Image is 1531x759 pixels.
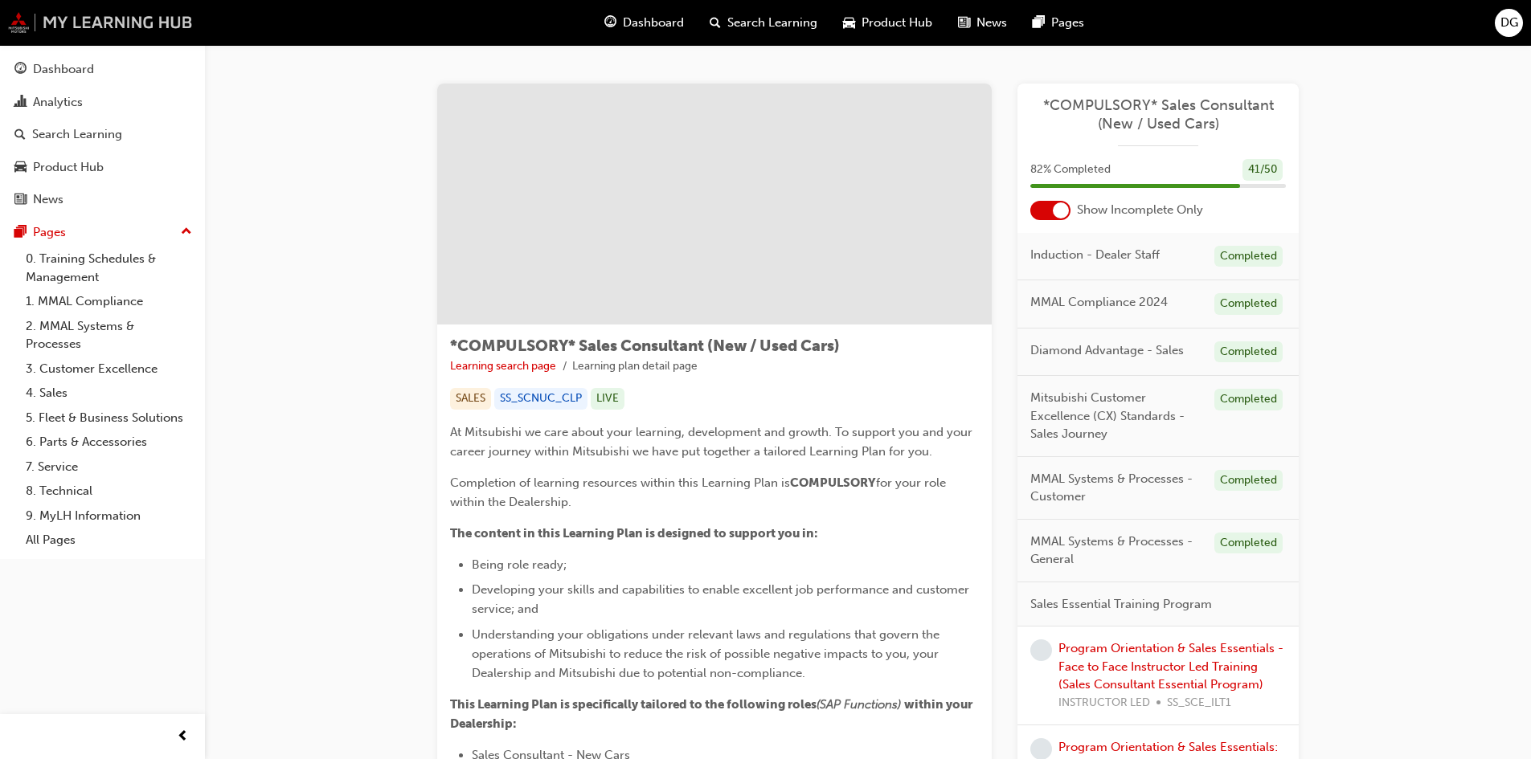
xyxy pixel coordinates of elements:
[32,125,122,144] div: Search Learning
[6,55,199,84] a: Dashboard
[6,120,199,149] a: Search Learning
[945,6,1020,39] a: news-iconNews
[790,475,876,490] span: COMPULSORY
[1077,201,1203,219] span: Show Incomplete Only
[1242,159,1283,181] div: 41 / 50
[450,697,975,731] span: within your Dealership:
[450,526,818,541] span: The content in this Learning Plan is designed to support you in:
[450,475,790,490] span: Completion of learning resources within this Learning Plan is
[1500,14,1518,32] span: DG
[33,93,83,112] div: Analytics
[19,381,199,406] a: 4. Sales
[19,357,199,382] a: 3. Customer Excellence
[1030,470,1201,506] span: MMAL Systems & Processes - Customer
[1030,96,1286,133] a: *COMPULSORY* Sales Consultant (New / Used Cars)
[450,697,817,712] span: This Learning Plan is specifically tailored to the following roles
[862,14,932,32] span: Product Hub
[19,430,199,455] a: 6. Parts & Accessories
[1030,595,1212,614] span: Sales Essential Training Program
[19,479,199,504] a: 8. Technical
[1030,389,1201,443] span: Mitsubishi Customer Excellence (CX) Standards - Sales Journey
[1214,389,1283,410] div: Completed
[472,582,972,616] span: Developing your skills and capabilities to enable excellent job performance and customer service;...
[6,88,199,117] a: Analytics
[14,128,26,142] span: search-icon
[817,697,901,712] span: (SAP Functions)
[1214,293,1283,315] div: Completed
[181,222,192,243] span: up-icon
[14,193,27,207] span: news-icon
[697,6,830,39] a: search-iconSearch Learning
[472,557,567,572] span: Being role ready;
[19,247,199,289] a: 0. Training Schedules & Management
[19,528,199,553] a: All Pages
[450,425,976,459] span: At Mitsubishi we care about your learning, development and growth. To support you and your career...
[1214,533,1283,554] div: Completed
[6,218,199,247] button: Pages
[14,226,27,240] span: pages-icon
[450,388,491,410] div: SALES
[1051,14,1084,32] span: Pages
[1030,533,1201,569] span: MMAL Systems & Processes - General
[19,314,199,357] a: 2. MMAL Systems & Processes
[19,406,199,431] a: 5. Fleet & Business Solutions
[1033,13,1045,33] span: pages-icon
[450,475,949,509] span: for your role within the Dealership.
[19,504,199,528] a: 9. MyLH Information
[1214,246,1283,267] div: Completed
[19,289,199,314] a: 1. MMAL Compliance
[1030,639,1052,661] span: learningRecordVerb_NONE-icon
[1030,246,1160,264] span: Induction - Dealer Staff
[1030,341,1184,360] span: Diamond Advantage - Sales
[623,14,684,32] span: Dashboard
[494,388,587,410] div: SS_SCNUC_CLP
[1030,161,1111,179] span: 82 % Completed
[1495,9,1523,37] button: DG
[6,51,199,218] button: DashboardAnalyticsSearch LearningProduct HubNews
[472,627,943,680] span: Understanding your obligations under relevant laws and regulations that govern the operations of ...
[33,60,94,79] div: Dashboard
[843,13,855,33] span: car-icon
[6,153,199,182] a: Product Hub
[8,12,193,33] img: mmal
[1167,694,1231,712] span: SS_SCE_ILT1
[572,357,698,376] li: Learning plan detail page
[592,6,697,39] a: guage-iconDashboard
[1020,6,1097,39] a: pages-iconPages
[1058,694,1150,712] span: INSTRUCTOR LED
[591,388,624,410] div: LIVE
[727,14,817,32] span: Search Learning
[19,455,199,479] a: 7. Service
[830,6,945,39] a: car-iconProduct Hub
[450,359,556,373] a: Learning search page
[14,161,27,175] span: car-icon
[33,158,104,177] div: Product Hub
[1214,341,1283,363] div: Completed
[976,14,1007,32] span: News
[710,13,721,33] span: search-icon
[1058,641,1283,692] a: Program Orientation & Sales Essentials - Face to Face Instructor Led Training (Sales Consultant E...
[958,13,970,33] span: news-icon
[14,96,27,110] span: chart-icon
[604,13,616,33] span: guage-icon
[1214,470,1283,492] div: Completed
[1030,293,1168,312] span: MMAL Compliance 2024
[6,185,199,214] a: News
[177,727,189,747] span: prev-icon
[450,337,840,355] span: *COMPULSORY* Sales Consultant (New / Used Cars)
[33,190,63,209] div: News
[33,223,66,242] div: Pages
[14,63,27,77] span: guage-icon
